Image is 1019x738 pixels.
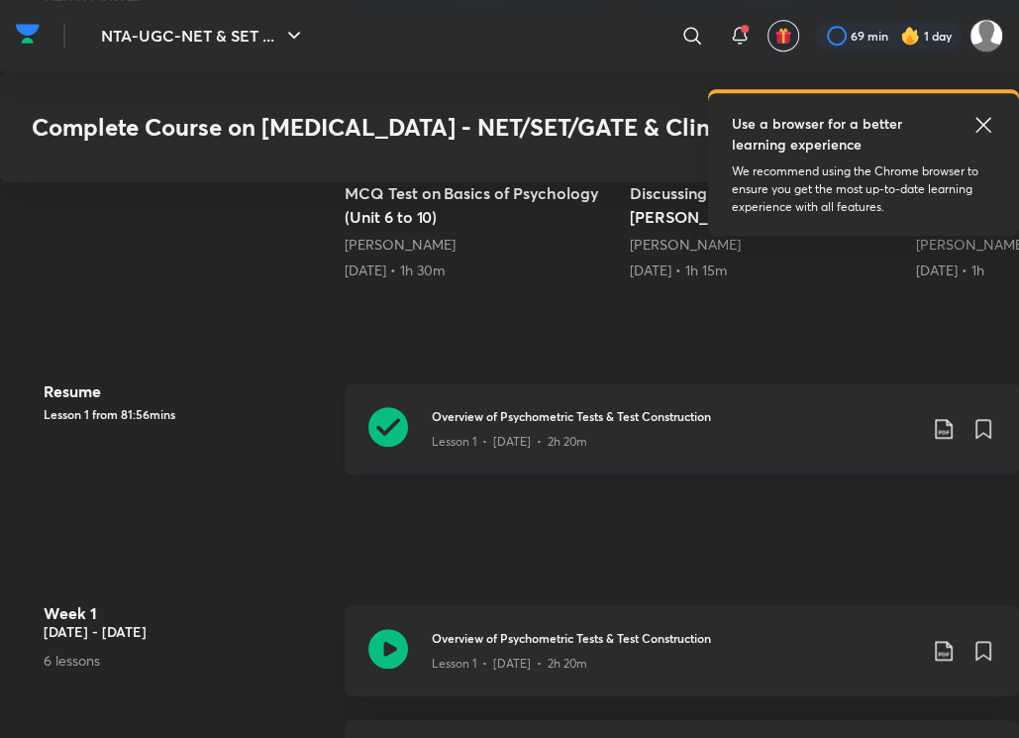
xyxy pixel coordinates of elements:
[16,19,40,53] a: Company Logo
[345,181,614,229] h5: MCQ Test on Basics of Psychology (Unit 6 to 10)
[432,655,587,673] p: Lesson 1 • [DATE] • 2h 20m
[630,181,899,229] h5: Discussing Strategies of Toppers - [PERSON_NAME] - [DATE]
[732,113,929,155] h5: Use a browser for a better learning experience
[900,26,920,46] img: streak
[767,20,799,52] button: avatar
[345,235,456,254] a: [PERSON_NAME]
[732,162,995,216] p: We recommend using the Chrome browser to ensure you get the most up-to-date learning experience w...
[345,383,1019,498] a: Overview of Psychometric Tests & Test ConstructionLesson 1 • [DATE] • 2h 20m
[44,405,330,423] h5: Lesson 1 from 81:56mins
[16,19,40,49] img: Company Logo
[89,16,318,55] button: NTA-UGC-NET & SET ...
[44,650,330,671] p: 6 lessons
[969,19,1003,53] img: Pranjal yadav
[630,235,899,255] div: Hafsa Malik
[432,433,587,451] p: Lesson 1 • [DATE] • 2h 20m
[44,605,330,621] h4: Week 1
[774,27,792,45] img: avatar
[630,235,741,254] a: [PERSON_NAME]
[345,235,614,255] div: Hafsa Malik
[432,629,916,647] h3: Overview of Psychometric Tests & Test Construction
[44,383,330,399] h4: Resume
[345,261,614,280] div: 11th Mar • 1h 30m
[44,621,330,642] h5: [DATE] - [DATE]
[345,605,1019,720] a: Overview of Psychometric Tests & Test ConstructionLesson 1 • [DATE] • 2h 20m
[32,113,807,142] h3: Complete Course on [MEDICAL_DATA] - NET/SET/GATE & Clinical Psychology
[630,261,899,280] div: 25th Mar • 1h 15m
[432,407,916,425] h3: Overview of Psychometric Tests & Test Construction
